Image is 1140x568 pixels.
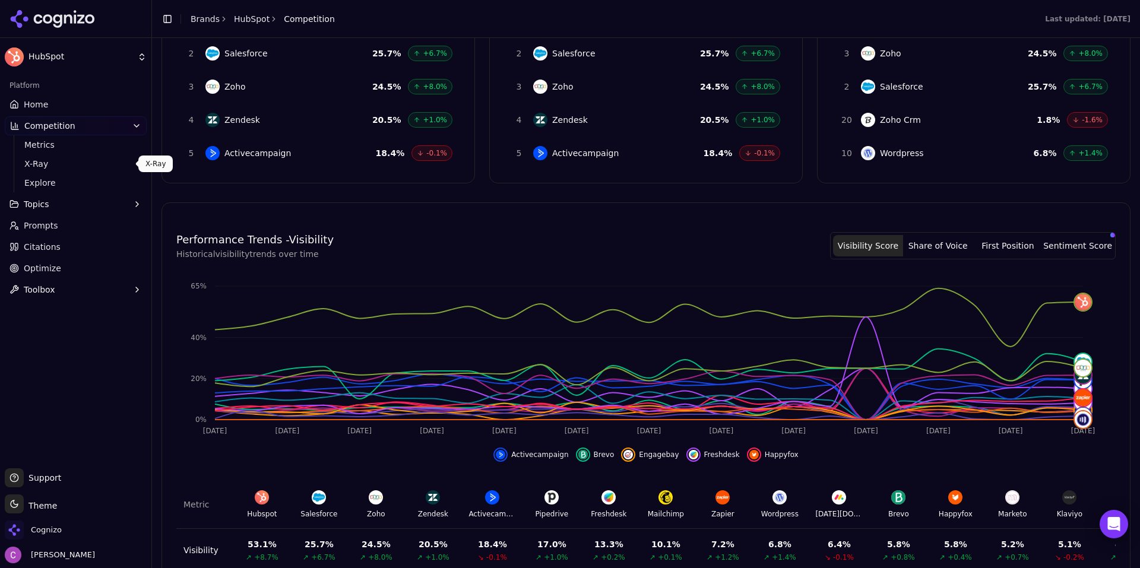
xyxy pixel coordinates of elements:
span: +6.7% [1078,82,1103,91]
button: Open user button [5,547,95,563]
span: ↗ [417,553,423,562]
span: +8.7% [254,553,278,562]
div: 5.2 % [1001,538,1024,550]
span: 4 [512,114,526,126]
tspan: [DATE] [565,427,589,435]
span: +0.1% [658,553,682,562]
span: Topics [24,198,49,210]
img: Marketo [1005,490,1019,504]
img: adobe marketo engage [1075,411,1091,428]
button: Share of Voice [903,235,973,256]
button: Sentiment Score [1043,235,1113,256]
tspan: [DATE] [492,427,517,435]
button: Hide activecampaign data [493,448,568,462]
span: ↗ [650,553,655,562]
img: zapier [1075,389,1091,406]
span: +0.4% [948,553,972,562]
div: 5.8 % [944,538,967,550]
span: +6.7% [311,553,335,562]
span: 3 [184,81,198,93]
span: ↗ [707,553,712,562]
span: +1.0% [544,553,568,562]
span: Salesforce [552,47,596,59]
span: ↗ [996,553,1002,562]
span: Zendesk [552,114,588,126]
span: +1.0% [425,553,449,562]
tspan: [DATE] [781,427,806,435]
img: Zoho [369,490,383,504]
img: Zendesk [205,113,220,127]
div: Zendesk [418,509,448,519]
button: Topics [5,195,147,214]
span: +0.8% [891,553,915,562]
span: -1.6% [1082,115,1103,125]
tspan: [DATE] [347,427,372,435]
tspan: [DATE] [999,427,1023,435]
span: +8.0% [368,553,392,562]
a: HubSpot [234,13,270,25]
span: Toolbox [24,284,55,296]
div: 7.2 % [711,538,734,550]
img: Freshdesk [601,490,616,504]
span: +6.7% [750,49,775,58]
span: -0.1% [486,553,507,562]
span: 20 [840,114,854,126]
img: Salesforce [533,46,547,61]
nav: breadcrumb [191,13,335,25]
button: Open organization switcher [5,521,62,540]
img: Salesforce [861,80,875,94]
a: Citations [5,237,147,256]
span: +0.7% [1005,553,1029,562]
div: Wordpress [761,509,799,519]
span: ↗ [303,553,309,562]
span: +1.4% [1078,148,1103,158]
img: Zoho [861,46,875,61]
img: brevo [578,450,588,459]
span: ↘ [825,553,831,562]
a: Home [5,95,147,114]
a: Explore [20,174,132,191]
p: Historical visibility trends over time [176,248,334,260]
span: ↗ [939,553,945,562]
span: Salesforce [880,81,923,93]
span: 24.5 % [372,81,401,93]
button: Hide freshdesk data [686,448,740,462]
span: Theme [24,501,57,510]
img: Brevo [891,490,905,504]
span: +1.0% [750,115,775,125]
span: ↗ [593,553,598,562]
div: Zoho [367,509,385,519]
span: ↗ [882,553,888,562]
span: Competition [24,120,75,132]
div: Hubspot [247,509,277,519]
div: 6.4 % [828,538,851,550]
span: +8.0% [750,82,775,91]
img: Zoho Crm [861,113,875,127]
h4: Performance Trends - Visibility [176,231,334,248]
span: ↗ [764,553,769,562]
span: 2 [840,81,854,93]
div: Activecampaign [468,509,516,519]
img: engagebay [623,450,633,459]
span: Zoho [880,47,901,59]
span: Salesforce [224,47,268,59]
tspan: [DATE] [275,427,300,435]
img: Activecampaign [533,146,547,160]
div: 25.7 % [305,538,334,550]
img: Zapier [715,490,730,504]
span: -0.2% [1063,553,1084,562]
th: Metric [176,481,233,529]
img: salesforce [1075,354,1091,370]
span: Support [24,472,61,484]
span: 24.5 % [1028,47,1057,59]
span: 25.7 % [372,47,401,59]
span: Engagebay [639,450,679,459]
span: -0.1% [833,553,854,562]
img: Chris Abouraad [5,547,21,563]
img: hubspot [1075,294,1091,310]
span: Activecampaign [224,147,291,159]
span: 2 [512,47,526,59]
span: 18.4 % [704,147,733,159]
a: Optimize [5,259,147,278]
img: Klaviyo [1062,490,1076,504]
